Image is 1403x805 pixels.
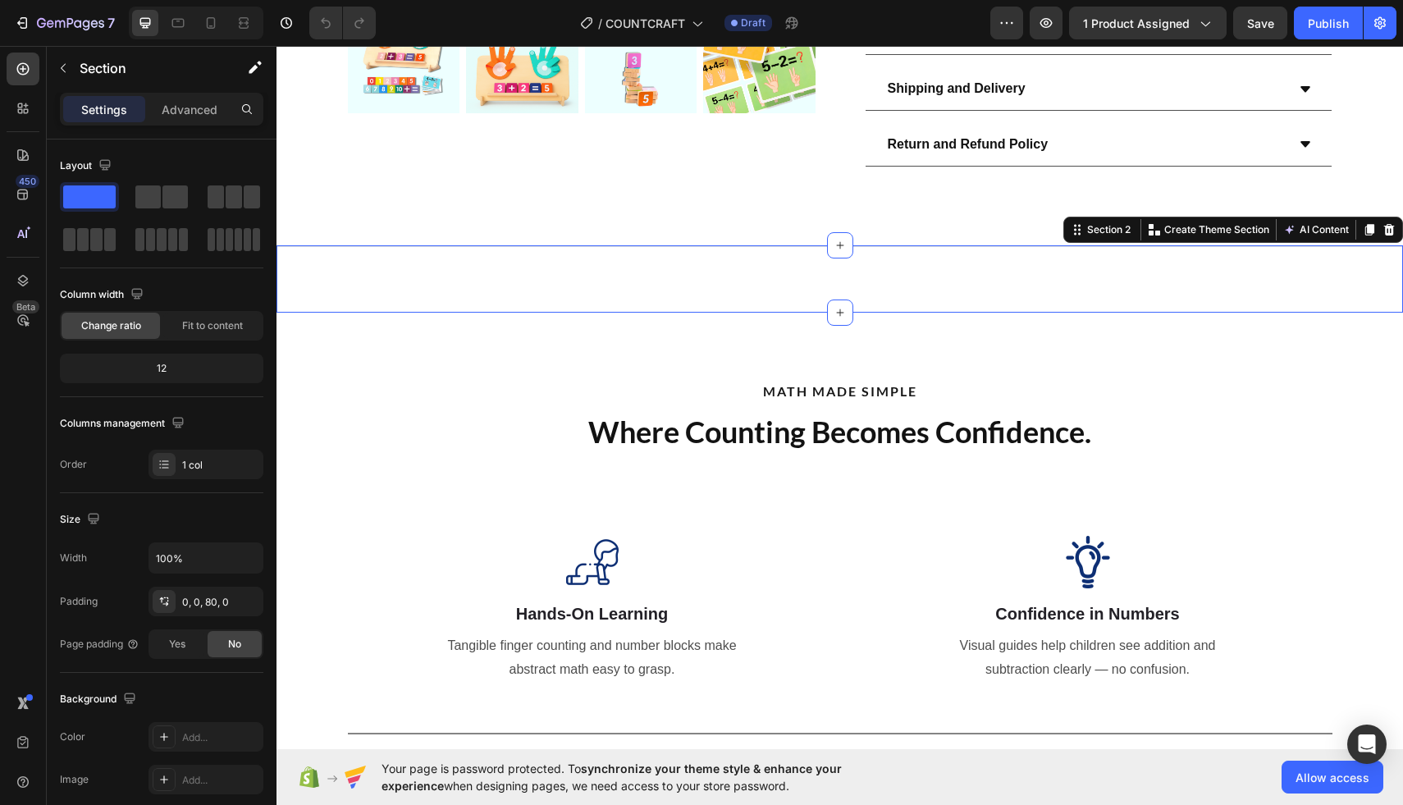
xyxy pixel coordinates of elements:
[290,490,342,542] img: gempages_586269699143107267-9003c368-0762-4fd4-bbc7-0d09b723a58e.png
[182,458,259,473] div: 1 col
[1308,15,1349,32] div: Publish
[567,556,1056,580] h2: Confidence in Numbers
[60,509,103,531] div: Size
[651,588,972,636] p: Visual guides help children see addition and subtraction clearly — no confusion.
[7,7,122,39] button: 7
[182,730,259,745] div: Add...
[382,760,906,794] span: Your page is password protected. To when designing pages, we need access to your store password.
[1003,174,1076,194] button: AI Content
[60,457,87,472] div: Order
[1294,7,1363,39] button: Publish
[741,16,765,30] span: Draft
[81,101,127,118] p: Settings
[169,637,185,652] span: Yes
[807,176,857,191] div: Section 2
[60,730,85,744] div: Color
[107,13,115,33] p: 7
[80,58,214,78] p: Section
[1347,725,1387,764] div: Open Intercom Messenger
[611,87,772,111] p: Return and Refund Policy
[785,490,838,542] img: gempages_586269699143107267-29e7d571-fc7b-486b-984d-85ab75a2fec5.png
[81,318,141,333] span: Change ratio
[276,46,1403,749] iframe: Design area
[60,637,139,652] div: Page padding
[382,762,842,793] span: synchronize your theme style & enhance your experience
[1069,7,1227,39] button: 1 product assigned
[12,300,39,313] div: Beta
[60,155,115,177] div: Layout
[16,175,39,188] div: 450
[1233,7,1287,39] button: Save
[309,7,376,39] div: Undo/Redo
[606,15,685,32] span: COUNTCRAFT
[60,772,89,787] div: Image
[1282,761,1383,794] button: Allow access
[60,413,188,435] div: Columns management
[487,337,641,353] strong: MATH MADE SIMPLE
[60,594,98,609] div: Padding
[60,284,147,306] div: Column width
[182,318,243,333] span: Fit to content
[888,176,993,191] p: Create Theme Section
[155,588,477,636] p: Tangible finger counting and number blocks make abstract math easy to grasp.
[312,368,815,404] strong: Where Counting Becomes Confidence.
[162,101,217,118] p: Advanced
[228,637,241,652] span: No
[1247,16,1274,30] span: Save
[182,773,259,788] div: Add...
[240,559,392,577] strong: Hands-On Learning
[1296,769,1369,786] span: Allow access
[149,543,263,573] input: Auto
[60,551,87,565] div: Width
[63,357,260,380] div: 12
[60,688,139,711] div: Background
[598,15,602,32] span: /
[1083,15,1190,32] span: 1 product assigned
[182,595,259,610] div: 0, 0, 80, 0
